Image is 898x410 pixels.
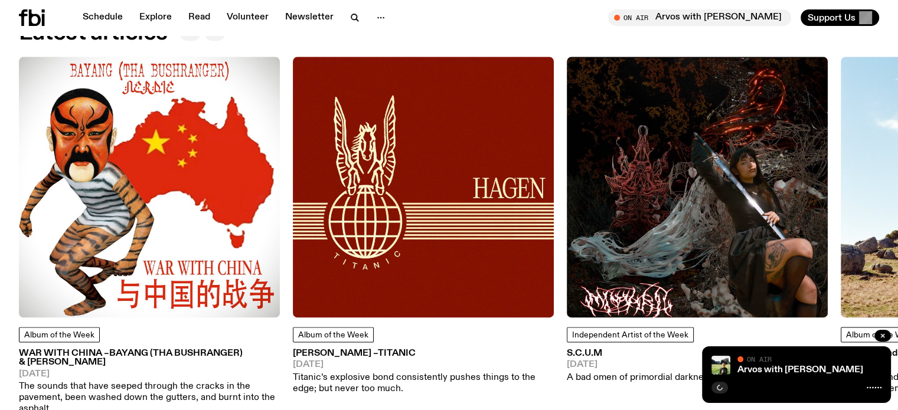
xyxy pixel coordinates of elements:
span: Titanic [378,349,416,358]
span: Support Us [808,12,855,23]
span: On Air [747,355,772,363]
span: Independent Artist of the Week [572,331,688,339]
span: BAYANG (tha Bushranger) & [PERSON_NAME] [19,349,243,367]
a: S.C.U.M[DATE]A bad omen of primordial darkness [567,349,713,383]
a: Read [181,9,217,26]
span: Album of the Week [24,331,94,339]
a: Volunteer [220,9,276,26]
img: Bri is smiling and wearing a black t-shirt. She is standing in front of a lush, green field. Ther... [711,356,730,375]
h2: Latest articles [19,22,168,44]
p: Titanic’s explosive bond consistently pushes things to the edge; but never too much. [293,372,554,395]
span: [DATE] [567,360,713,369]
a: Album of the Week [19,327,100,342]
a: Independent Artist of the Week [567,327,694,342]
button: On AirArvos with [PERSON_NAME] [608,9,791,26]
a: Schedule [76,9,130,26]
a: Newsletter [278,9,341,26]
a: Arvos with [PERSON_NAME] [737,365,863,375]
a: Album of the Week [293,327,374,342]
h3: WAR WITH CHINA – [19,349,280,367]
span: [DATE] [293,360,554,369]
span: Album of the Week [298,331,368,339]
span: [DATE] [19,370,280,379]
h3: S.C.U.M [567,349,713,358]
a: [PERSON_NAME] –Titanic[DATE]Titanic’s explosive bond consistently pushes things to the edge; but ... [293,349,554,395]
button: Support Us [801,9,879,26]
h3: [PERSON_NAME] – [293,349,554,358]
p: A bad omen of primordial darkness [567,372,713,383]
a: Explore [132,9,179,26]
